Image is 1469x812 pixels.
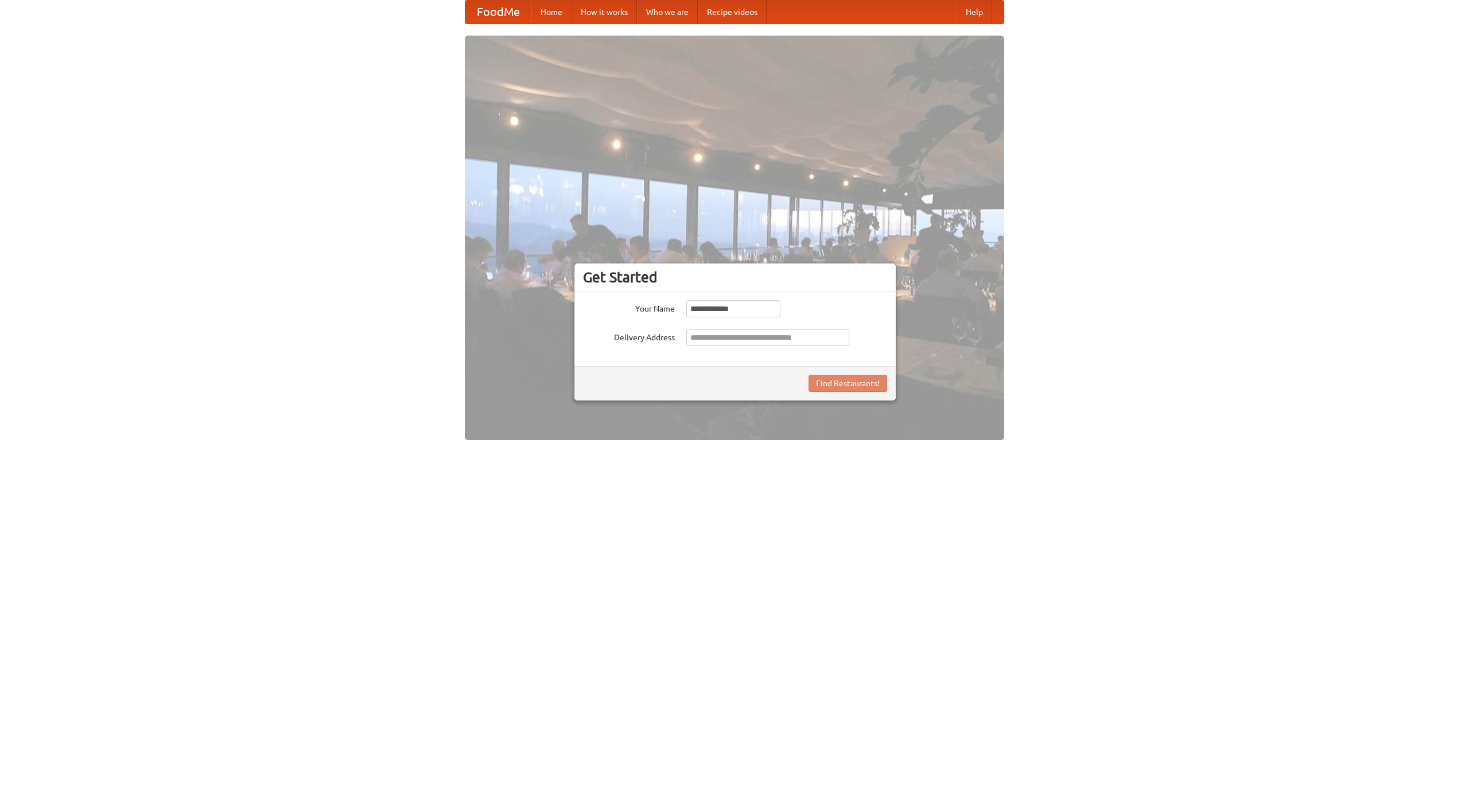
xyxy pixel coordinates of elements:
label: Your Name [583,300,675,314]
a: Recipe videos [698,1,767,24]
a: Who we are [637,1,698,24]
a: How it works [572,1,637,24]
a: FoodMe [465,1,531,24]
h3: Get Started [583,269,887,286]
button: Find Restaurants! [809,375,887,392]
label: Delivery Address [583,329,675,343]
a: Help [957,1,992,24]
a: Home [531,1,572,24]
